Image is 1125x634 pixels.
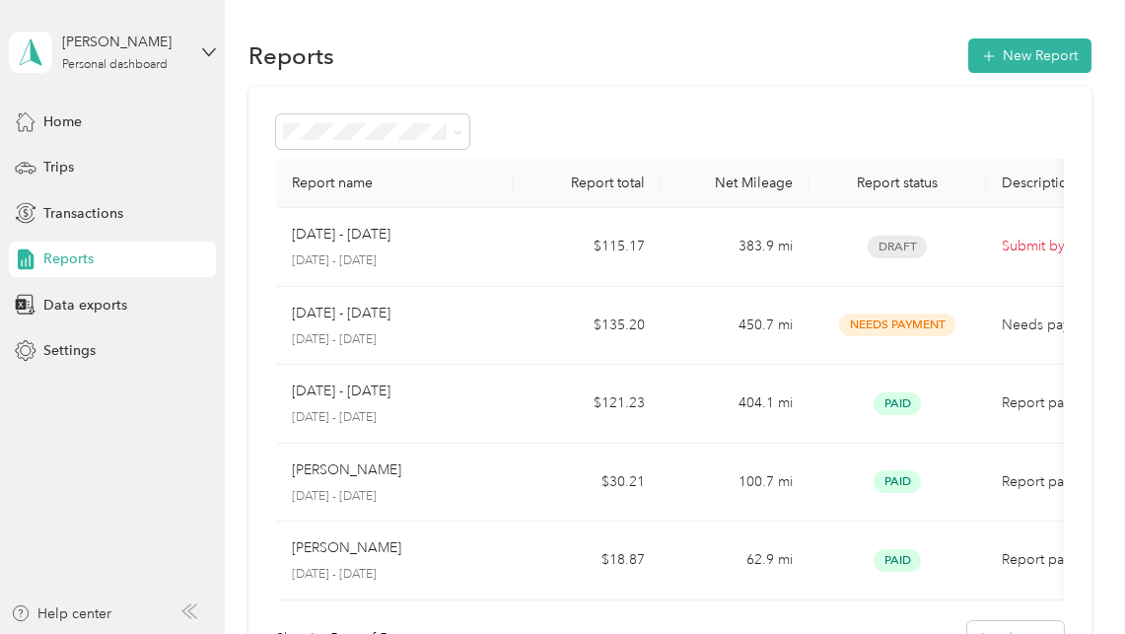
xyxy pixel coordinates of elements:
[839,314,955,336] span: Needs Payment
[513,159,661,208] th: Report total
[661,444,809,523] td: 100.7 mi
[292,224,390,246] p: [DATE] - [DATE]
[874,392,921,415] span: Paid
[661,365,809,444] td: 404.1 mi
[513,208,661,287] td: $115.17
[292,459,401,481] p: [PERSON_NAME]
[874,470,921,493] span: Paid
[824,175,970,191] div: Report status
[292,488,497,506] p: [DATE] - [DATE]
[661,208,809,287] td: 383.9 mi
[513,522,661,600] td: $18.87
[43,203,123,224] span: Transactions
[43,295,127,316] span: Data exports
[292,331,497,349] p: [DATE] - [DATE]
[43,157,74,177] span: Trips
[43,340,96,361] span: Settings
[868,236,927,258] span: Draft
[1015,524,1125,634] iframe: Everlance-gr Chat Button Frame
[43,248,94,269] span: Reports
[43,111,82,132] span: Home
[513,287,661,366] td: $135.20
[661,159,809,208] th: Net Mileage
[62,59,168,71] div: Personal dashboard
[513,365,661,444] td: $121.23
[292,566,497,584] p: [DATE] - [DATE]
[292,537,401,559] p: [PERSON_NAME]
[292,381,390,402] p: [DATE] - [DATE]
[276,159,513,208] th: Report name
[661,287,809,366] td: 450.7 mi
[968,38,1091,73] button: New Report
[248,45,334,66] h1: Reports
[661,522,809,600] td: 62.9 mi
[513,444,661,523] td: $30.21
[11,603,111,624] button: Help center
[874,549,921,572] span: Paid
[292,252,497,270] p: [DATE] - [DATE]
[292,303,390,324] p: [DATE] - [DATE]
[292,409,497,427] p: [DATE] - [DATE]
[62,32,185,52] div: [PERSON_NAME]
